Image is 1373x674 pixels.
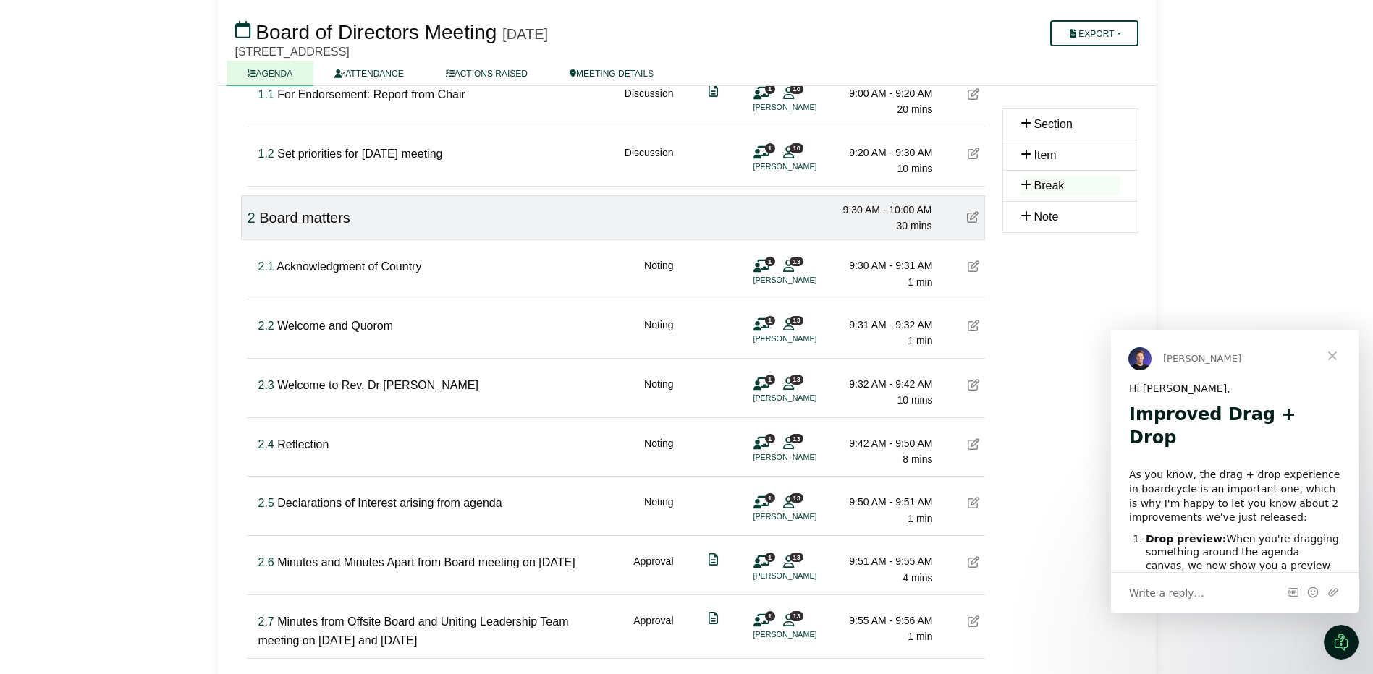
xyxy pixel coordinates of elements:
[258,615,274,628] span: Click to fine tune number
[625,145,674,177] div: Discussion
[753,392,862,404] li: [PERSON_NAME]
[644,376,673,409] div: Noting
[276,260,421,273] span: Acknowledgment of Country
[258,260,274,273] span: Click to fine tune number
[765,553,775,562] span: 1
[790,143,803,153] span: 10
[765,611,775,620] span: 1
[258,615,569,647] span: Minutes from Offsite Board and Uniting Leadership Team meeting on [DATE] and [DATE]
[277,497,502,509] span: Declarations of Interest arising from agenda
[313,61,424,86] a: ATTENDANCE
[255,21,497,43] span: Board of Directors Meeting
[765,375,775,384] span: 1
[832,553,933,569] div: 9:51 AM - 9:55 AM
[248,210,255,226] span: Click to fine tune number
[908,335,932,346] span: 1 min
[1050,20,1138,46] button: Export
[832,145,933,161] div: 9:20 AM - 9:30 AM
[35,203,115,215] b: Drop preview:
[644,435,673,468] div: Noting
[832,494,933,510] div: 9:50 AM - 9:51 AM
[790,84,803,93] span: 10
[753,511,862,523] li: [PERSON_NAME]
[644,494,673,526] div: Noting
[832,613,933,628] div: 9:55 AM - 9:56 AM
[765,257,775,266] span: 1
[753,570,862,582] li: [PERSON_NAME]
[832,376,933,392] div: 9:32 AM - 9:42 AM
[277,379,478,391] span: Welcome to Rev. Dr [PERSON_NAME]
[235,46,350,58] span: [STREET_ADDRESS]
[832,317,933,333] div: 9:31 AM - 9:32 AM
[790,316,803,325] span: 13
[908,513,932,524] span: 1 min
[903,572,932,584] span: 4 mins
[633,613,673,649] div: Approval
[765,143,775,153] span: 1
[258,438,274,451] span: Click to fine tune number
[258,148,274,160] span: Click to fine tune number
[633,553,673,586] div: Approval
[753,161,862,173] li: [PERSON_NAME]
[832,85,933,101] div: 9:00 AM - 9:20 AM
[227,61,314,86] a: AGENDA
[765,434,775,443] span: 1
[832,257,933,273] div: 9:30 AM - 9:31 AM
[790,257,803,266] span: 13
[765,316,775,325] span: 1
[790,375,803,384] span: 13
[258,497,274,509] span: Click to fine tune number
[258,320,274,332] span: Click to fine tune number
[896,220,931,231] span: 30 mins
[35,202,229,297] li: When you're dragging something around the agenda canvas, we now show you a preview of where it wi...
[790,434,803,443] span: 13
[897,103,932,115] span: 20 mins
[1034,179,1065,192] span: Break
[832,435,933,451] div: 9:42 AM - 9:50 AM
[753,333,862,345] li: [PERSON_NAME]
[897,394,932,406] span: 10 mins
[1111,330,1359,613] iframe: Intercom live chat message
[258,556,274,568] span: Click to fine tune number
[790,611,803,620] span: 13
[1034,210,1059,223] span: Note
[765,84,775,93] span: 1
[790,493,803,503] span: 13
[549,61,675,86] a: MEETING DETAILS
[790,553,803,562] span: 13
[277,88,465,101] span: For Endorsement: Report from Chair
[277,438,329,451] span: Reflection
[644,257,673,290] div: Noting
[897,163,932,174] span: 10 mins
[277,556,575,568] span: Minutes and Minutes Apart from Board meeting on [DATE]
[277,148,442,160] span: Set priorities for [DATE] meeting
[1034,149,1057,161] span: Item
[502,25,548,43] div: [DATE]
[258,379,274,391] span: Click to fine tune number
[831,202,932,218] div: 9:30 AM - 10:00 AM
[903,453,932,465] span: 8 mins
[1034,118,1073,130] span: Section
[18,254,93,273] span: Write a reply…
[425,61,549,86] a: ACTIONS RAISED
[765,493,775,503] span: 1
[753,628,862,641] li: [PERSON_NAME]
[753,451,862,464] li: [PERSON_NAME]
[753,274,862,286] li: [PERSON_NAME]
[908,276,932,288] span: 1 min
[258,88,274,101] span: Click to fine tune number
[753,101,862,114] li: [PERSON_NAME]
[625,85,674,118] div: Discussion
[644,317,673,349] div: Noting
[259,210,350,226] span: Board matters
[277,320,393,332] span: Welcome and Quorom
[908,631,932,642] span: 1 min
[1324,625,1359,660] iframe: Intercom live chat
